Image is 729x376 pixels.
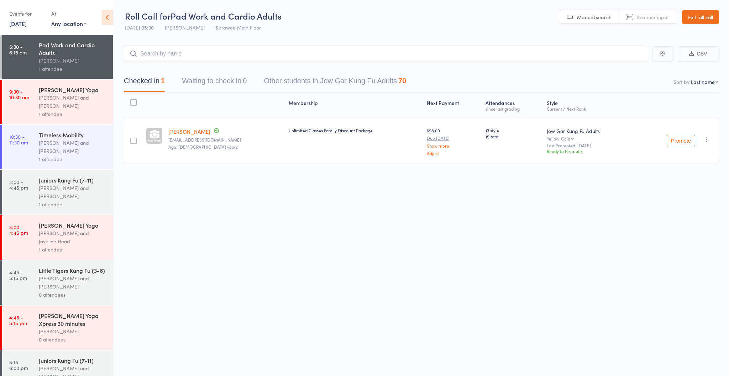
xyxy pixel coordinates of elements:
div: Last name [691,78,715,85]
div: 0 attendees [39,291,107,299]
div: [PERSON_NAME] [39,57,107,65]
a: 4:00 -4:45 pmJuniors Kung Fu (7-11)[PERSON_NAME] and [PERSON_NAME]1 attendee [2,170,113,215]
button: Other students in Jow Gar Kung Fu Adults70 [264,73,406,92]
div: Current / Next Rank [547,106,631,111]
a: [DATE] [9,20,27,27]
div: 1 attendee [39,245,107,254]
a: 4:00 -4:45 pm[PERSON_NAME] Yoga[PERSON_NAME] and Joveline Head1 attendee [2,215,113,260]
a: 5:30 -6:15 amPad Work and Cardio Adults[PERSON_NAME]1 attendee [2,35,113,79]
button: Waiting to check in0 [182,73,247,92]
div: [PERSON_NAME] Yoga [39,221,107,229]
time: 5:15 - 6:00 pm [9,359,28,371]
div: [PERSON_NAME] and [PERSON_NAME] [39,139,107,155]
span: [DATE] 05:30 [125,24,154,31]
time: 10:30 - 11:30 am [9,134,28,145]
a: Exit roll call [682,10,719,24]
span: 15 total [486,133,541,139]
div: Little Tigers Kung Fu (3-6) [39,266,107,274]
div: Juniors Kung Fu (7-11) [39,356,107,364]
time: 5:30 - 6:15 am [9,44,27,55]
div: 1 [161,77,165,85]
small: Last Promoted: [DATE] [547,143,631,148]
div: 70 [398,77,406,85]
a: [PERSON_NAME] [168,128,210,135]
small: Due [DATE] [427,136,480,141]
span: Kirrawee Main Floor [216,24,261,31]
time: 4:45 - 5:15 pm [9,269,27,281]
div: 1 attendee [39,110,107,118]
time: 9:30 - 10:30 am [9,89,29,100]
div: 1 attendee [39,155,107,163]
a: Show more [427,143,480,148]
a: Adjust [427,151,480,155]
div: Gold [561,136,570,141]
span: Age: [DEMOGRAPHIC_DATA] years [168,144,238,150]
div: since last grading [486,106,541,111]
div: Membership [286,96,424,115]
div: [PERSON_NAME] Yoga [39,86,107,94]
a: 9:30 -10:30 am[PERSON_NAME] Yoga[PERSON_NAME] and [PERSON_NAME]1 attendee [2,80,113,124]
div: [PERSON_NAME] and [PERSON_NAME] [39,184,107,200]
div: [PERSON_NAME] and [PERSON_NAME] [39,274,107,291]
span: Pad Work and Cardio Adults [171,10,282,22]
span: 13 style [486,127,541,133]
div: 0 attendees [39,335,107,344]
a: 4:45 -5:15 pm[PERSON_NAME] Yoga Xpress 30 minutes[PERSON_NAME]0 attendees [2,306,113,350]
button: Checked in1 [124,73,165,92]
div: Pad Work and Cardio Adults [39,41,107,57]
div: Ready to Promote [547,148,631,154]
div: [PERSON_NAME] [39,327,107,335]
button: CSV [678,46,718,62]
div: [PERSON_NAME] and Joveline Head [39,229,107,245]
a: 10:30 -11:30 amTimeless Mobility[PERSON_NAME] and [PERSON_NAME]1 attendee [2,125,113,169]
span: Scanner input [637,14,669,21]
div: Next Payment [424,96,483,115]
div: $98.00 [427,127,480,155]
span: Manual search [577,14,612,21]
button: Promote [667,135,695,146]
div: Style [544,96,634,115]
div: Unlimited Classes Family Discount Package [289,127,421,133]
div: Atten­dances [483,96,544,115]
div: At [51,8,86,20]
span: Roll Call for [125,10,171,22]
time: 4:00 - 4:45 pm [9,179,28,190]
div: Jow Gar Kung Fu Adults [547,127,631,134]
a: 4:45 -5:15 pmLittle Tigers Kung Fu (3-6)[PERSON_NAME] and [PERSON_NAME]0 attendees [2,260,113,305]
time: 4:00 - 4:45 pm [9,224,28,235]
div: 0 [243,77,247,85]
div: 1 attendee [39,200,107,208]
div: Yellow [547,136,631,141]
div: [PERSON_NAME] Yoga Xpress 30 minutes [39,312,107,327]
div: Timeless Mobility [39,131,107,139]
label: Sort by [673,78,689,85]
div: [PERSON_NAME] and [PERSON_NAME] [39,94,107,110]
small: alyssajaneknight@gmail.com [168,137,283,142]
div: Any location [51,20,86,27]
span: [PERSON_NAME] [165,24,205,31]
div: 1 attendee [39,65,107,73]
input: Search by name [124,46,647,62]
div: Juniors Kung Fu (7-11) [39,176,107,184]
time: 4:45 - 5:15 pm [9,314,27,326]
div: Events for [9,8,44,20]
